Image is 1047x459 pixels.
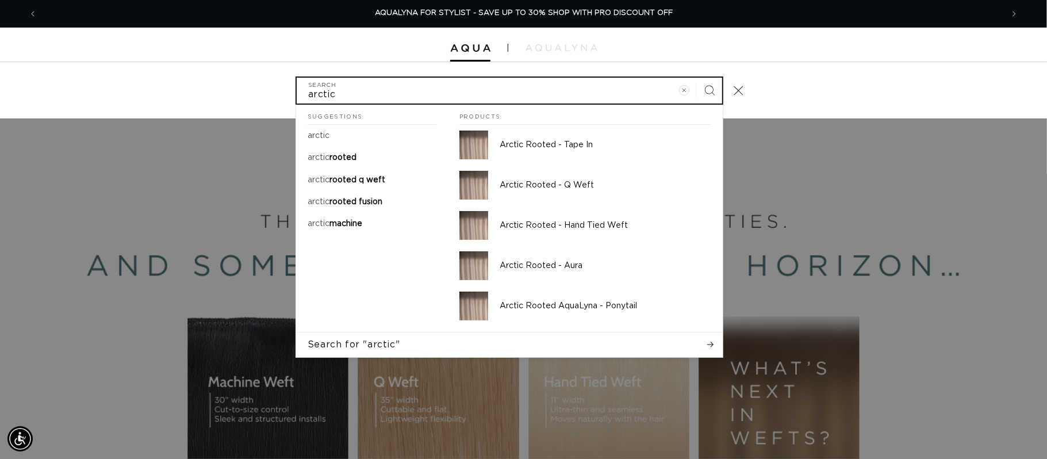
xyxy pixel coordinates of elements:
[297,78,722,104] input: Search
[448,205,723,246] a: Arctic Rooted - Hand Tied Weft
[448,286,723,326] a: Arctic Rooted AquaLyna - Ponytail
[7,426,33,452] div: Accessibility Menu
[448,125,723,165] a: Arctic Rooted - Tape In
[375,9,673,17] span: AQUALYNA FOR STYLIST - SAVE UP TO 30% SHOP WITH PRO DISCOUNT OFF
[459,211,488,240] img: Arctic Rooted - Hand Tied Weft
[296,191,448,213] a: arctic rooted fusion
[672,78,697,103] button: Clear search term
[329,176,385,184] span: rooted q weft
[308,131,329,141] p: arctic
[459,251,488,280] img: Arctic Rooted - Aura
[296,125,448,147] a: arctic
[459,292,488,320] img: Arctic Rooted AquaLyna - Ponytail
[726,78,751,103] button: Close
[308,338,400,351] span: Search for "arctic"
[459,105,711,125] h2: Products
[448,246,723,286] a: Arctic Rooted - Aura
[329,154,356,162] span: rooted
[296,213,448,235] a: arctic machine
[329,198,382,206] span: rooted fusion
[308,176,329,184] mark: arctic
[500,140,711,150] p: Arctic Rooted - Tape In
[329,220,362,228] span: machine
[450,44,490,52] img: Aqua Hair Extensions
[500,180,711,190] p: Arctic Rooted - Q Weft
[448,165,723,205] a: Arctic Rooted - Q Weft
[459,131,488,159] img: Arctic Rooted - Tape In
[1002,3,1027,25] button: Next announcement
[308,132,329,140] mark: arctic
[296,147,448,169] a: arctic rooted
[526,44,597,51] img: aqualyna.com
[296,169,448,191] a: arctic rooted q weft
[459,171,488,200] img: Arctic Rooted - Q Weft
[308,154,329,162] mark: arctic
[308,219,362,229] p: arctic machine
[500,220,711,231] p: Arctic Rooted - Hand Tied Weft
[20,3,45,25] button: Previous announcement
[308,105,436,125] h2: Suggestions
[308,220,329,228] mark: arctic
[990,404,1047,459] iframe: Chat Widget
[697,78,722,103] button: Search
[308,198,329,206] mark: arctic
[500,261,711,271] p: Arctic Rooted - Aura
[308,175,385,185] p: arctic rooted q weft
[500,301,711,311] p: Arctic Rooted AquaLyna - Ponytail
[308,197,382,207] p: arctic rooted fusion
[308,152,356,163] p: arctic rooted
